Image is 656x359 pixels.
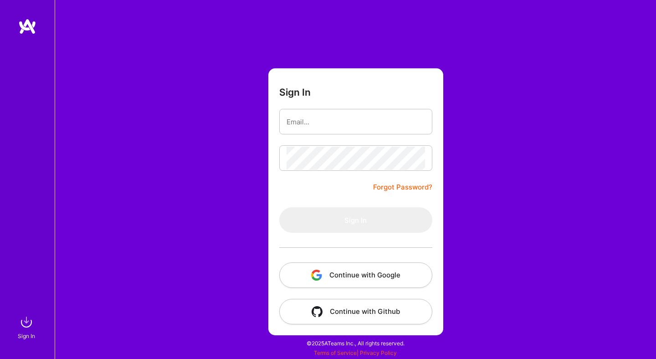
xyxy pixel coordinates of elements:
[18,18,36,35] img: logo
[279,299,432,324] button: Continue with Github
[17,313,36,331] img: sign in
[279,262,432,288] button: Continue with Google
[279,87,311,98] h3: Sign In
[312,306,323,317] img: icon
[279,207,432,233] button: Sign In
[360,349,397,356] a: Privacy Policy
[311,270,322,281] img: icon
[314,349,397,356] span: |
[373,182,432,193] a: Forgot Password?
[18,331,35,341] div: Sign In
[19,313,36,341] a: sign inSign In
[55,332,656,354] div: © 2025 ATeams Inc., All rights reserved.
[287,110,425,133] input: Email...
[314,349,357,356] a: Terms of Service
